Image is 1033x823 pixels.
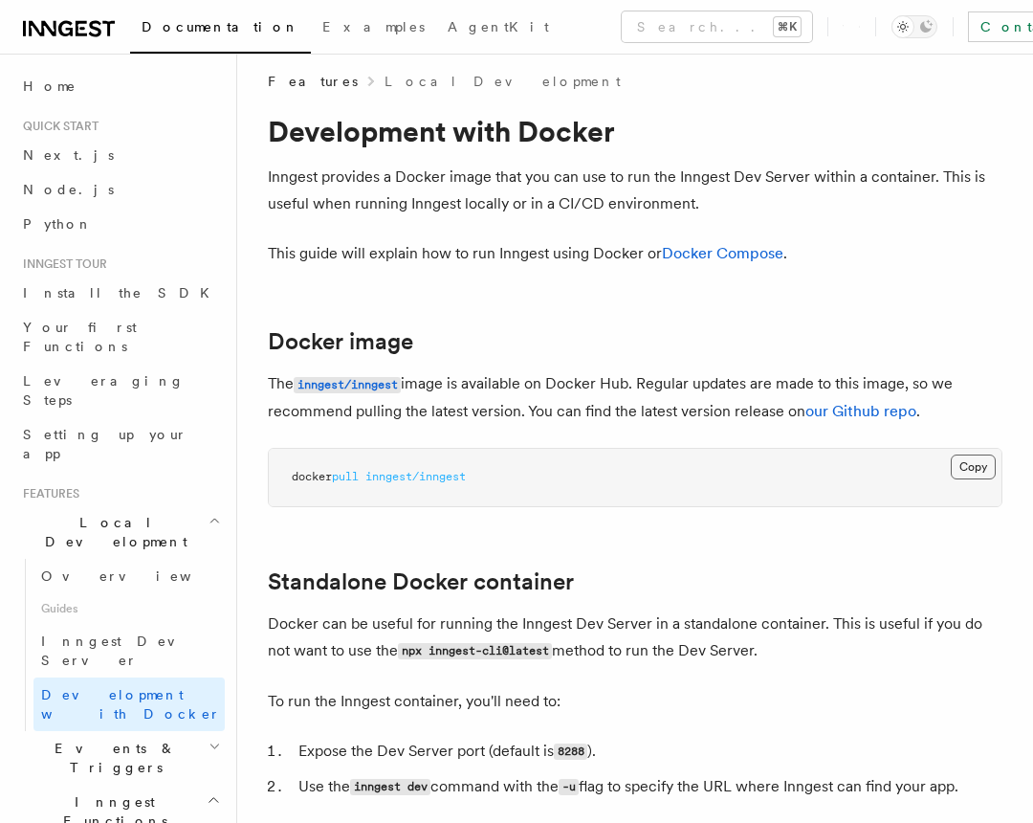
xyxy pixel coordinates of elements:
[15,119,99,134] span: Quick start
[554,744,587,760] code: 8288
[805,402,916,420] a: our Github repo
[15,559,225,731] div: Local Development
[385,72,621,91] a: Local Development
[15,138,225,172] a: Next.js
[15,69,225,103] a: Home
[662,244,783,262] a: Docker Compose
[622,11,812,42] button: Search...⌘K
[15,364,225,417] a: Leveraging Steps
[33,678,225,731] a: Development with Docker
[268,164,1002,217] p: Inngest provides a Docker image that you can use to run the Inngest Dev Server within a container...
[268,240,1002,267] p: This guide will explain how to run Inngest using Docker or .
[365,470,466,483] span: inngest/inngest
[23,285,221,300] span: Install the SDK
[23,77,77,96] span: Home
[294,374,401,392] a: inngest/inngest
[311,6,436,52] a: Examples
[398,643,552,659] code: npx inngest-cli@latest
[891,15,937,38] button: Toggle dark mode
[268,72,358,91] span: Features
[350,779,430,795] code: inngest dev
[15,513,209,551] span: Local Development
[15,505,225,559] button: Local Development
[436,6,560,52] a: AgentKit
[15,207,225,241] a: Python
[448,19,549,34] span: AgentKit
[15,486,79,501] span: Features
[268,328,413,355] a: Docker image
[23,320,137,354] span: Your first Functions
[23,373,185,408] span: Leveraging Steps
[23,216,93,232] span: Python
[23,182,114,197] span: Node.js
[15,276,225,310] a: Install the SDK
[15,172,225,207] a: Node.js
[293,738,1002,766] li: Expose the Dev Server port (default is ).
[774,17,801,36] kbd: ⌘K
[294,377,401,393] code: inngest/inngest
[23,427,187,461] span: Setting up your app
[268,370,1002,425] p: The image is available on Docker Hub. Regular updates are made to this image, so we recommend pul...
[142,19,299,34] span: Documentation
[33,624,225,678] a: Inngest Dev Server
[268,611,1002,665] p: Docker can be useful for running the Inngest Dev Server in a standalone container. This is useful...
[951,455,996,479] button: Copy
[268,114,1002,148] h1: Development with Docker
[33,559,225,593] a: Overview
[41,687,221,722] span: Development with Docker
[332,470,359,483] span: pull
[23,147,114,163] span: Next.js
[268,568,574,595] a: Standalone Docker container
[41,634,205,668] span: Inngest Dev Server
[15,310,225,364] a: Your first Functions
[15,256,107,272] span: Inngest tour
[130,6,311,54] a: Documentation
[559,779,579,795] code: -u
[15,417,225,471] a: Setting up your app
[292,470,332,483] span: docker
[33,593,225,624] span: Guides
[15,739,209,777] span: Events & Triggers
[41,568,238,584] span: Overview
[268,688,1002,715] p: To run the Inngest container, you'll need to:
[322,19,425,34] span: Examples
[293,773,1002,801] li: Use the command with the flag to specify the URL where Inngest can find your app.
[15,731,225,785] button: Events & Triggers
